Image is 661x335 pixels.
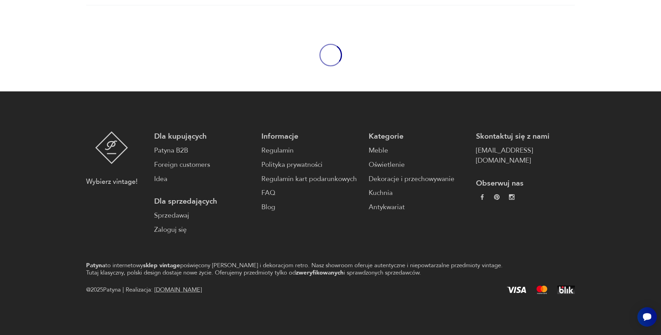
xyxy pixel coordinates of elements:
a: Patyna B2B [154,146,253,156]
a: FAQ [261,188,360,198]
img: da9060093f698e4c3cedc1453eec5031.webp [479,194,485,200]
div: | [123,285,124,295]
p: Dla kupujących [154,131,253,141]
a: Polityka prywatności [261,160,360,170]
strong: sklep vintage [143,261,180,269]
iframe: Smartsupp widget button [637,307,657,327]
a: Blog [261,202,360,212]
p: Skontaktuj się z nami [476,131,575,141]
img: Mastercard [536,286,547,294]
a: Oświetlenie [369,160,468,170]
a: [EMAIL_ADDRESS][DOMAIN_NAME] [476,146,575,166]
a: Foreign customers [154,160,253,170]
img: Visa [507,287,526,293]
a: [DOMAIN_NAME] [154,286,202,294]
img: c2fd9cf7f39615d9d6839a72ae8e59e5.webp [509,194,514,200]
img: 37d27d81a828e637adc9f9cb2e3d3a8a.webp [494,194,500,200]
span: @ 2025 Patyna [86,285,121,295]
p: Dla sprzedających [154,196,253,206]
a: Zaloguj się [154,225,253,235]
a: Dekoracje i przechowywanie [369,174,468,184]
p: Wybierz vintage! [86,177,137,187]
a: Kuchnia [369,188,468,198]
p: Informacje [261,131,360,141]
a: Meble [369,146,468,156]
a: Regulamin kart podarunkowych [261,174,360,184]
p: Kategorie [369,131,468,141]
p: Obserwuj nas [476,178,575,188]
img: BLIK [557,286,575,294]
a: Idea [154,174,253,184]
a: Sprzedawaj [154,211,253,221]
a: Regulamin [261,146,360,156]
strong: zweryfikowanych [296,269,344,277]
a: Antykwariat [369,202,468,212]
img: Patyna - sklep z meblami i dekoracjami vintage [95,131,128,164]
strong: Patyna [86,261,105,269]
span: Realizacja: [126,285,202,295]
p: to internetowy poświęcony [PERSON_NAME] i dekoracjom retro. Nasz showroom oferuje autentyczne i n... [86,262,513,277]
